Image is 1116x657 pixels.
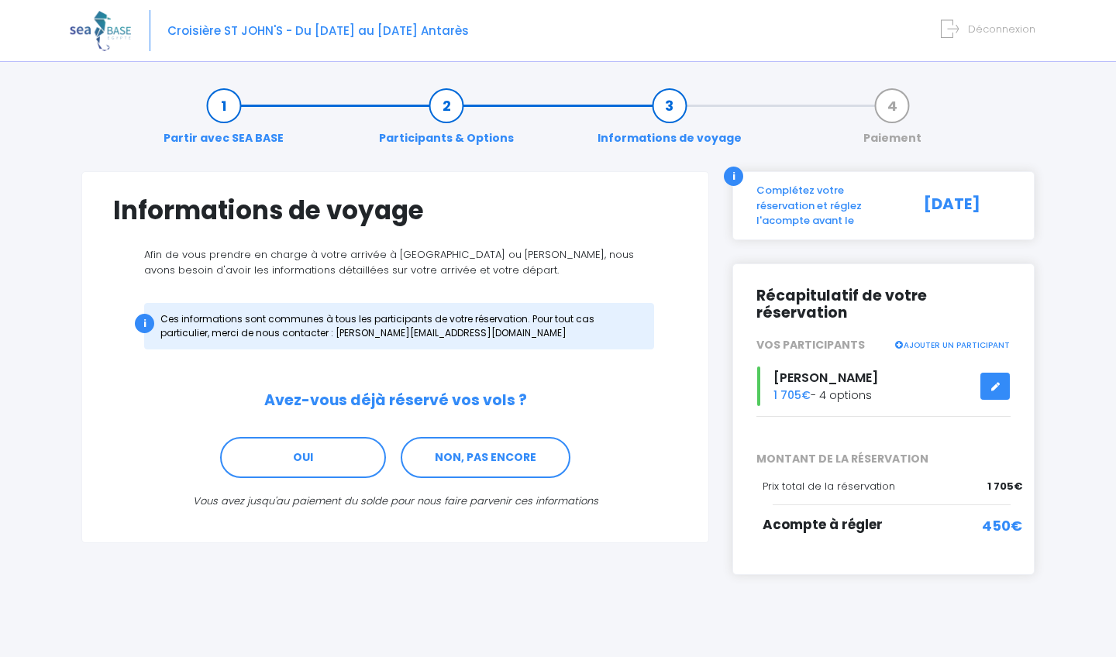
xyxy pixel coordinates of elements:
[982,515,1022,536] span: 450€
[856,98,929,146] a: Paiement
[113,392,677,410] h2: Avez-vous déjà réservé vos vols ?
[763,515,883,534] span: Acompte à régler
[144,303,654,349] div: Ces informations sont communes à tous les participants de votre réservation. Pour tout cas partic...
[907,183,1022,229] div: [DATE]
[987,479,1022,494] span: 1 705€
[773,369,878,387] span: [PERSON_NAME]
[220,437,386,479] a: OUI
[745,183,907,229] div: Complétez votre réservation et réglez l'acompte avant le
[193,494,598,508] i: Vous avez jusqu'au paiement du solde pour nous faire parvenir ces informations
[745,366,1022,406] div: - 4 options
[894,337,1010,351] a: AJOUTER UN PARTICIPANT
[113,195,677,225] h1: Informations de voyage
[745,337,1022,353] div: VOS PARTICIPANTS
[590,98,749,146] a: Informations de voyage
[773,387,811,403] span: 1 705€
[756,287,1011,323] h2: Récapitulatif de votre réservation
[371,98,522,146] a: Participants & Options
[724,167,743,186] div: i
[156,98,291,146] a: Partir avec SEA BASE
[968,22,1035,36] span: Déconnexion
[763,479,895,494] span: Prix total de la réservation
[135,314,154,333] div: i
[401,437,570,479] a: NON, PAS ENCORE
[113,247,677,277] p: Afin de vous prendre en charge à votre arrivée à [GEOGRAPHIC_DATA] ou [PERSON_NAME], nous avons b...
[167,22,469,39] span: Croisière ST JOHN'S - Du [DATE] au [DATE] Antarès
[745,451,1022,467] span: MONTANT DE LA RÉSERVATION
